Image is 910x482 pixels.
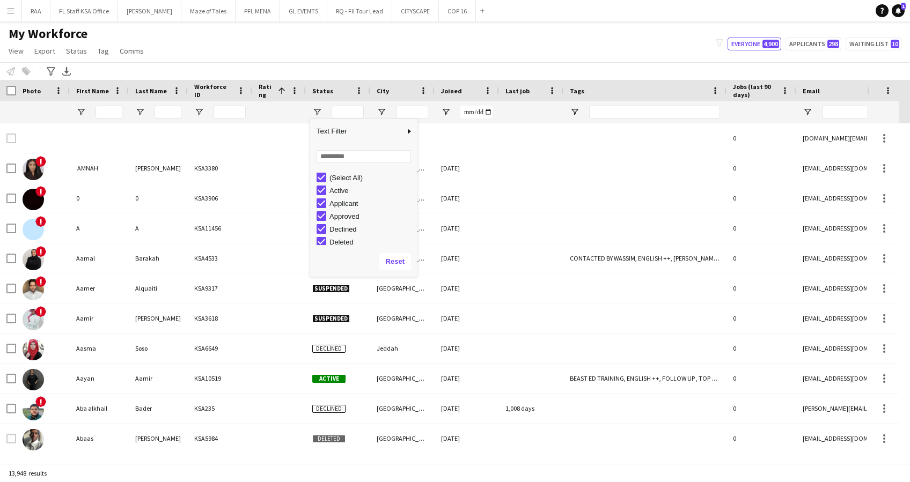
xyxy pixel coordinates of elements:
div: KSA3906 [188,183,252,213]
input: City Filter Input [396,106,428,118]
button: Open Filter Menu [441,107,451,117]
button: Open Filter Menu [312,107,322,117]
span: Rating [259,83,274,99]
img: Aamir Abbas [23,309,44,330]
div: 1,008 days [499,394,563,423]
div: [GEOGRAPHIC_DATA] [370,424,435,453]
div: KSA3380 [188,153,252,183]
div: KSA3618 [188,303,252,333]
div: [DATE] [435,183,499,213]
div: 0 [70,183,129,213]
div: 0 [726,123,796,153]
span: Active [312,375,346,383]
div: KSA6649 [188,333,252,363]
div: KSA9317 [188,273,252,303]
div: Aamer [70,273,129,303]
span: Deleted [312,435,346,443]
input: Tags Filter Input [589,106,720,118]
div: Aamir [70,303,129,333]
div: [PERSON_NAME] [129,424,188,453]
div: Deleted [329,238,414,246]
span: Tag [98,46,109,56]
img: Aayan Aamir [23,369,44,390]
div: BEAST ED TRAINING, ENGLISH ++, FOLLOW UP , TOP HOST/HOSTESS, TOP PROMOTER, TOP [PERSON_NAME] [563,364,726,393]
div: 0 [726,394,796,423]
button: CITYSCAPE [392,1,439,21]
span: My Workforce [9,26,87,42]
button: COP 16 [439,1,476,21]
img: Abaas Mohammed [23,429,44,450]
div: [GEOGRAPHIC_DATA] [370,303,435,333]
div: 0 [726,424,796,453]
span: Jobs (last 90 days) [733,83,777,99]
span: ! [35,276,46,287]
span: ! [35,156,46,167]
img: Aba alkhail Bader [23,399,44,420]
button: Open Filter Menu [194,107,204,117]
a: 1 [892,4,905,17]
a: Tag [93,44,113,58]
a: Status [62,44,91,58]
input: Workforce ID Filter Input [214,106,246,118]
img: ‏ AMNAH IDRIS [23,159,44,180]
div: [DATE] [435,243,499,273]
span: Suspended [312,285,350,293]
button: RQ - FII Tour Lead [327,1,392,21]
span: First Name [76,87,109,95]
app-action-btn: Advanced filters [45,65,57,78]
button: Open Filter Menu [377,107,386,117]
div: [DATE] [435,303,499,333]
span: Comms [120,46,144,56]
span: ! [35,186,46,197]
div: ‏ AMNAH [70,153,129,183]
button: Reset [379,253,411,270]
input: First Name Filter Input [96,106,122,118]
input: Last Name Filter Input [155,106,181,118]
div: [DATE] [435,333,499,363]
button: FL Staff KSA Office [50,1,118,21]
div: 0 [726,153,796,183]
div: 0 [726,243,796,273]
div: KSA11456 [188,213,252,243]
div: (Select All) [329,174,414,182]
button: [PERSON_NAME] [118,1,181,21]
span: Export [34,46,55,56]
img: A A [23,219,44,240]
a: Comms [115,44,148,58]
span: Status [66,46,87,56]
div: KSA10519 [188,364,252,393]
button: Open Filter Menu [803,107,812,117]
div: 0 [726,273,796,303]
span: 1 [901,3,906,10]
div: [GEOGRAPHIC_DATA] [370,364,435,393]
input: Row Selection is disabled for this row (unchecked) [6,434,16,443]
div: [GEOGRAPHIC_DATA] [370,273,435,303]
div: KSA5984 [188,424,252,453]
div: 0 [726,303,796,333]
span: View [9,46,24,56]
button: Applicants298 [786,38,841,50]
div: [GEOGRAPHIC_DATA] [370,394,435,423]
span: Workforce ID [194,83,233,99]
input: Joined Filter Input [460,106,493,118]
div: Aba alkhail [70,394,129,423]
div: 0 [726,213,796,243]
span: Joined [441,87,462,95]
span: 298 [827,40,839,48]
div: KSA4533 [188,243,252,273]
div: Declined [329,225,414,233]
div: Aasma [70,333,129,363]
div: Abaas [70,424,129,453]
span: 4,900 [762,40,779,48]
div: [DATE] [435,364,499,393]
button: PFL MENA [236,1,280,21]
span: ! [35,396,46,407]
span: Photo [23,87,41,95]
div: 0 [129,183,188,213]
div: Filter List [310,171,417,313]
input: Row Selection is disabled for this row (unchecked) [6,134,16,143]
div: Aamir [129,364,188,393]
div: 0 [726,364,796,393]
span: Text Filter [310,122,405,140]
img: Aasma Soso [23,339,44,360]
